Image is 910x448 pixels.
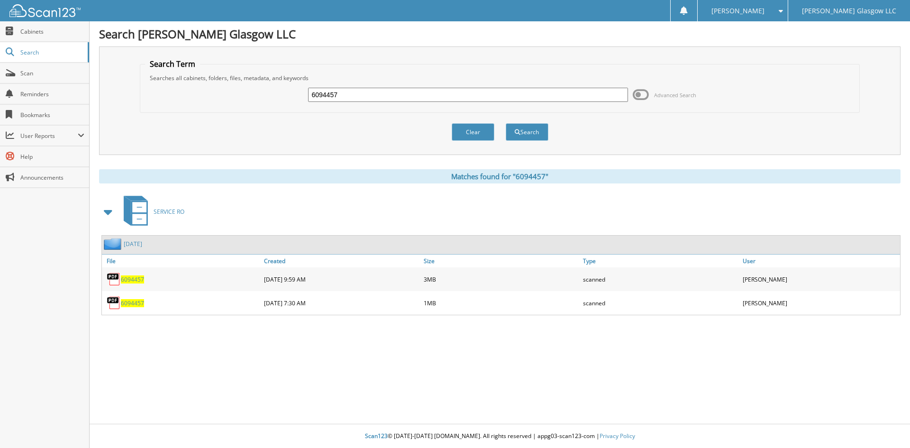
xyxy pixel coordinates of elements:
span: Cabinets [20,27,84,36]
span: Advanced Search [654,91,696,99]
img: PDF.png [107,296,121,310]
div: Searches all cabinets, folders, files, metadata, and keywords [145,74,855,82]
button: Search [506,123,548,141]
div: scanned [581,270,740,289]
div: [DATE] 9:59 AM [262,270,421,289]
h1: Search [PERSON_NAME] Glasgow LLC [99,26,901,42]
a: User [740,255,900,267]
a: Privacy Policy [600,432,635,440]
a: Created [262,255,421,267]
div: scanned [581,293,740,312]
a: SERVICE RO [118,193,184,230]
span: [PERSON_NAME] Glasgow LLC [802,8,896,14]
div: [PERSON_NAME] [740,293,900,312]
span: [PERSON_NAME] [711,8,764,14]
a: 6094457 [121,275,144,283]
a: [DATE] [124,240,142,248]
span: Scan123 [365,432,388,440]
img: PDF.png [107,272,121,286]
span: Help [20,153,84,161]
div: [DATE] 7:30 AM [262,293,421,312]
iframe: Chat Widget [863,402,910,448]
span: Bookmarks [20,111,84,119]
a: Size [421,255,581,267]
a: File [102,255,262,267]
span: Announcements [20,174,84,182]
div: 3MB [421,270,581,289]
a: Type [581,255,740,267]
span: SERVICE RO [154,208,184,216]
div: Matches found for "6094457" [99,169,901,183]
span: Search [20,48,83,56]
span: Scan [20,69,84,77]
div: [PERSON_NAME] [740,270,900,289]
button: Clear [452,123,494,141]
div: 1MB [421,293,581,312]
img: folder2.png [104,238,124,250]
span: Reminders [20,90,84,98]
div: © [DATE]-[DATE] [DOMAIN_NAME]. All rights reserved | appg03-scan123-com | [90,425,910,448]
span: User Reports [20,132,78,140]
a: 6094457 [121,299,144,307]
img: scan123-logo-white.svg [9,4,81,17]
legend: Search Term [145,59,200,69]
